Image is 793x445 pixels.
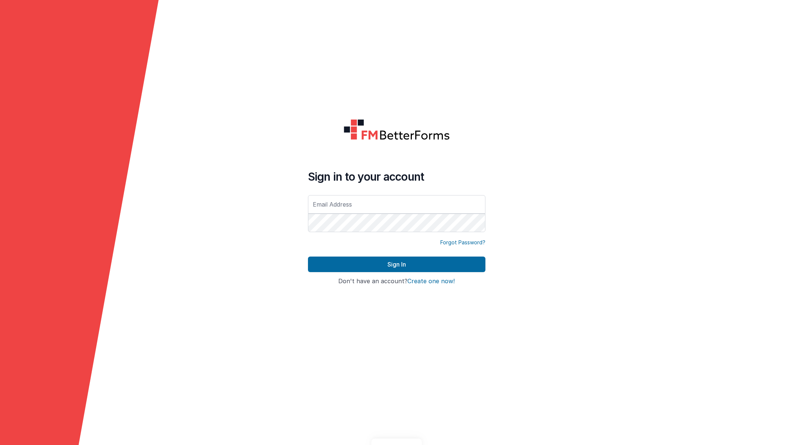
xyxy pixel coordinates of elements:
[308,195,485,214] input: Email Address
[308,170,485,183] h4: Sign in to your account
[407,278,455,285] button: Create one now!
[308,278,485,285] h4: Don't have an account?
[440,239,485,246] a: Forgot Password?
[308,257,485,272] button: Sign In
